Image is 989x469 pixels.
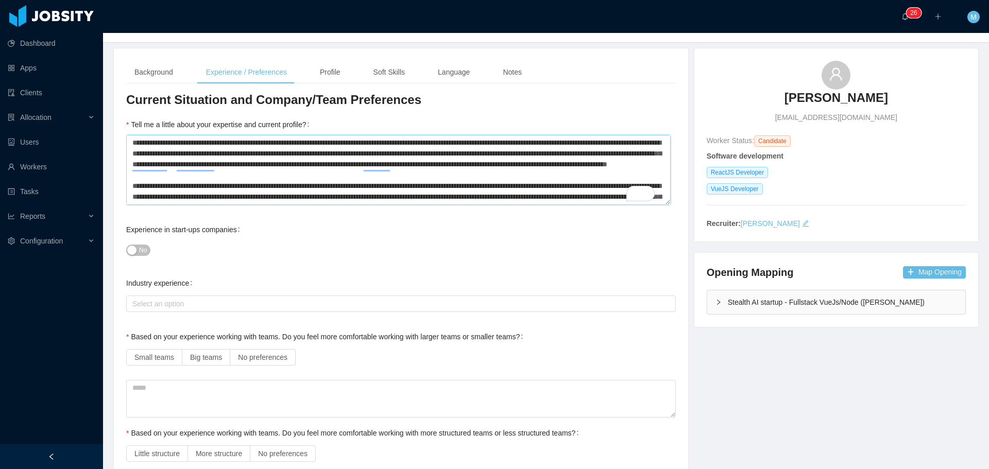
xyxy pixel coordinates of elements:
[20,212,45,220] span: Reports
[707,167,768,178] span: ReactJS Developer
[785,90,888,112] a: [PERSON_NAME]
[914,8,917,18] p: 6
[901,13,909,20] i: icon: bell
[126,135,671,205] textarea: To enrich screen reader interactions, please activate Accessibility in Grammarly extension settings
[707,290,965,314] div: icon: rightStealth AI startup - Fullstack VueJs/Node ([PERSON_NAME])
[785,90,888,106] h3: [PERSON_NAME]
[906,8,921,18] sup: 26
[126,279,196,287] label: Industry experience
[707,219,741,228] strong: Recruiter:
[8,213,15,220] i: icon: line-chart
[741,219,800,228] a: [PERSON_NAME]
[20,237,63,245] span: Configuration
[494,61,530,84] div: Notes
[715,299,722,305] i: icon: right
[139,245,147,255] span: No
[258,449,308,458] span: No preferences
[134,353,174,361] span: Small teams
[126,92,676,108] h3: Current Situation and Company/Team Preferences
[775,112,897,123] span: [EMAIL_ADDRESS][DOMAIN_NAME]
[8,237,15,245] i: icon: setting
[129,298,135,310] input: Industry experience
[8,181,95,202] a: icon: profileTasks
[134,449,180,458] span: Little structure
[126,120,313,129] label: Tell me a little about your expertise and current profile?
[707,265,794,280] h4: Opening Mapping
[970,11,977,23] span: M
[126,333,527,341] label: Based on your experience working with teams. Do you feel more comfortable working with larger tea...
[132,299,665,309] div: Select an option
[8,157,95,177] a: icon: userWorkers
[430,61,478,84] div: Language
[8,82,95,103] a: icon: auditClients
[754,135,791,147] span: Candidate
[238,353,287,361] span: No preferences
[8,132,95,152] a: icon: robotUsers
[910,8,914,18] p: 2
[126,225,244,234] label: Experience in start-ups companies
[802,220,809,227] i: icon: edit
[8,114,15,121] i: icon: solution
[126,245,150,256] button: Experience in start-ups companies
[8,33,95,54] a: icon: pie-chartDashboard
[8,58,95,78] a: icon: appstoreApps
[198,61,295,84] div: Experience / Preferences
[190,353,222,361] span: Big teams
[196,449,242,458] span: More structure
[829,67,843,81] i: icon: user
[903,266,966,279] button: icon: plusMap Opening
[707,136,754,145] span: Worker Status:
[126,61,181,84] div: Background
[707,152,783,160] strong: Software development
[934,13,942,20] i: icon: plus
[365,61,413,84] div: Soft Skills
[707,183,763,195] span: VueJS Developer
[20,113,52,121] span: Allocation
[312,61,349,84] div: Profile
[126,429,583,437] label: Based on your experience working with teams. Do you feel more comfortable working with more struc...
